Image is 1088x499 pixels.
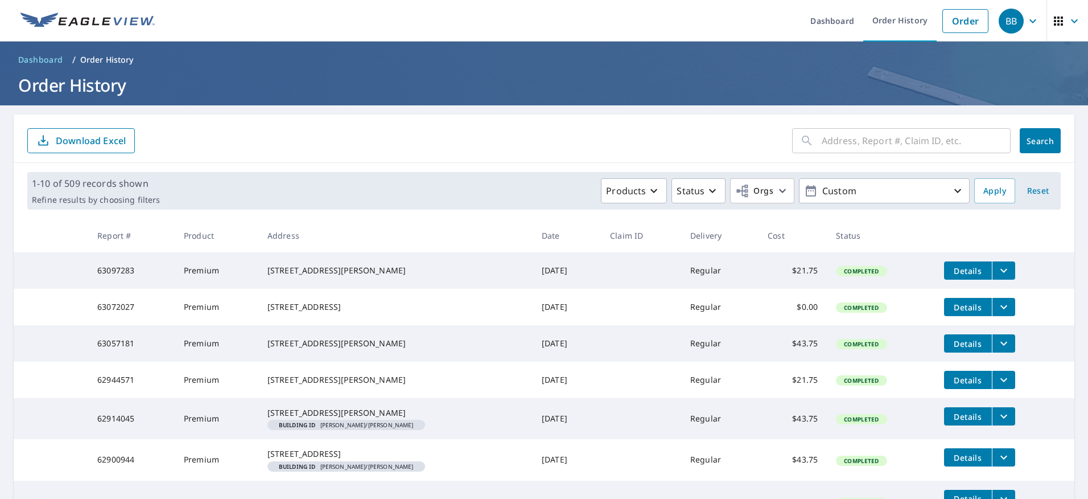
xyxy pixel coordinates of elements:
[88,439,175,480] td: 62900944
[951,411,985,422] span: Details
[837,340,885,348] span: Completed
[258,219,533,252] th: Address
[267,338,524,349] div: [STREET_ADDRESS][PERSON_NAME]
[88,362,175,398] td: 62944571
[1020,128,1061,153] button: Search
[759,362,827,398] td: $21.75
[14,73,1074,97] h1: Order History
[1020,178,1056,203] button: Reset
[944,334,992,353] button: detailsBtn-63057181
[279,464,316,469] em: Building ID
[992,448,1015,467] button: filesDropdownBtn-62900944
[671,178,726,203] button: Status
[88,252,175,289] td: 63097283
[730,178,794,203] button: Orgs
[837,377,885,385] span: Completed
[27,128,135,153] button: Download Excel
[88,289,175,325] td: 63072027
[992,407,1015,426] button: filesDropdownBtn-62914045
[175,219,258,252] th: Product
[606,184,646,198] p: Products
[88,398,175,439] td: 62914045
[88,325,175,362] td: 63057181
[677,184,704,198] p: Status
[983,184,1006,198] span: Apply
[681,398,759,439] td: Regular
[818,181,951,201] p: Custom
[267,374,524,386] div: [STREET_ADDRESS][PERSON_NAME]
[1029,136,1052,146] span: Search
[601,219,681,252] th: Claim ID
[759,219,827,252] th: Cost
[88,219,175,252] th: Report #
[944,371,992,389] button: detailsBtn-62944571
[1024,184,1052,198] span: Reset
[32,177,160,190] p: 1-10 of 509 records shown
[175,252,258,289] td: Premium
[944,298,992,316] button: detailsBtn-63072027
[533,289,601,325] td: [DATE]
[14,51,68,69] a: Dashboard
[80,54,134,66] p: Order History
[267,265,524,276] div: [STREET_ADDRESS][PERSON_NAME]
[951,338,985,349] span: Details
[735,184,773,198] span: Orgs
[999,9,1024,34] div: BB
[951,375,985,386] span: Details
[175,439,258,480] td: Premium
[267,448,524,460] div: [STREET_ADDRESS]
[759,439,827,480] td: $43.75
[601,178,667,203] button: Products
[272,464,421,469] span: [PERSON_NAME]/[PERSON_NAME]
[267,301,524,313] div: [STREET_ADDRESS]
[681,439,759,480] td: Regular
[681,252,759,289] td: Regular
[992,261,1015,280] button: filesDropdownBtn-63097283
[759,325,827,362] td: $43.75
[533,439,601,480] td: [DATE]
[533,219,601,252] th: Date
[681,362,759,398] td: Regular
[944,448,992,467] button: detailsBtn-62900944
[951,302,985,313] span: Details
[681,325,759,362] td: Regular
[533,325,601,362] td: [DATE]
[759,398,827,439] td: $43.75
[759,252,827,289] td: $21.75
[799,178,970,203] button: Custom
[837,304,885,312] span: Completed
[944,261,992,280] button: detailsBtn-63097283
[175,398,258,439] td: Premium
[992,334,1015,353] button: filesDropdownBtn-63057181
[974,178,1015,203] button: Apply
[992,371,1015,389] button: filesDropdownBtn-62944571
[827,219,935,252] th: Status
[942,9,988,33] a: Order
[681,289,759,325] td: Regular
[837,415,885,423] span: Completed
[14,51,1074,69] nav: breadcrumb
[267,407,524,419] div: [STREET_ADDRESS][PERSON_NAME]
[951,452,985,463] span: Details
[279,422,316,428] em: Building ID
[533,362,601,398] td: [DATE]
[533,398,601,439] td: [DATE]
[944,407,992,426] button: detailsBtn-62914045
[822,125,1011,157] input: Address, Report #, Claim ID, etc.
[175,325,258,362] td: Premium
[175,362,258,398] td: Premium
[837,457,885,465] span: Completed
[992,298,1015,316] button: filesDropdownBtn-63072027
[20,13,155,30] img: EV Logo
[72,53,76,67] li: /
[272,422,421,428] span: [PERSON_NAME]/[PERSON_NAME]
[32,195,160,205] p: Refine results by choosing filters
[18,54,63,66] span: Dashboard
[951,265,985,276] span: Details
[56,134,126,147] p: Download Excel
[533,252,601,289] td: [DATE]
[759,289,827,325] td: $0.00
[681,219,759,252] th: Delivery
[837,267,885,275] span: Completed
[175,289,258,325] td: Premium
